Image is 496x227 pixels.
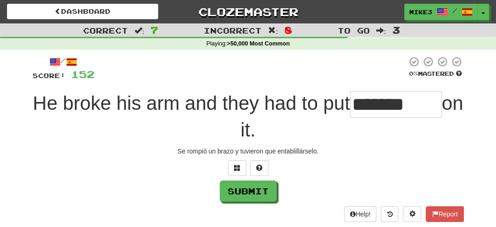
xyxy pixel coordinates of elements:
[407,70,464,78] div: Mastered
[376,27,386,34] span: :
[204,26,262,35] span: Incorrect
[338,26,370,35] span: To go
[409,70,418,77] span: 0 %
[134,27,145,34] span: :
[404,4,478,20] a: Mike3 /
[33,56,95,68] div: /
[33,147,464,156] div: Se rompió un brazo y tuvieron que entablillárselo.
[83,26,128,35] span: Correct
[250,160,268,176] button: Single letter hint - you only get 1 per sentence and score half the points! alt+h
[268,27,278,34] span: :
[344,206,377,222] button: Help!
[227,40,290,47] strong: >50,000 Most Common
[7,4,158,19] a: Dashboard
[381,206,398,222] button: Round history (alt+y)
[150,24,158,35] span: 7
[284,24,292,35] span: 8
[452,7,457,14] span: /
[172,4,323,20] a: Clozemaster
[71,68,95,80] span: 152
[409,8,432,16] span: Mike3
[228,160,246,176] button: Switch sentence to multiple choice alt+p
[220,181,277,202] button: Submit
[33,72,66,79] span: Score:
[426,206,463,222] button: Report
[33,92,350,114] span: He broke his arm and they had to put
[392,24,400,35] span: 3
